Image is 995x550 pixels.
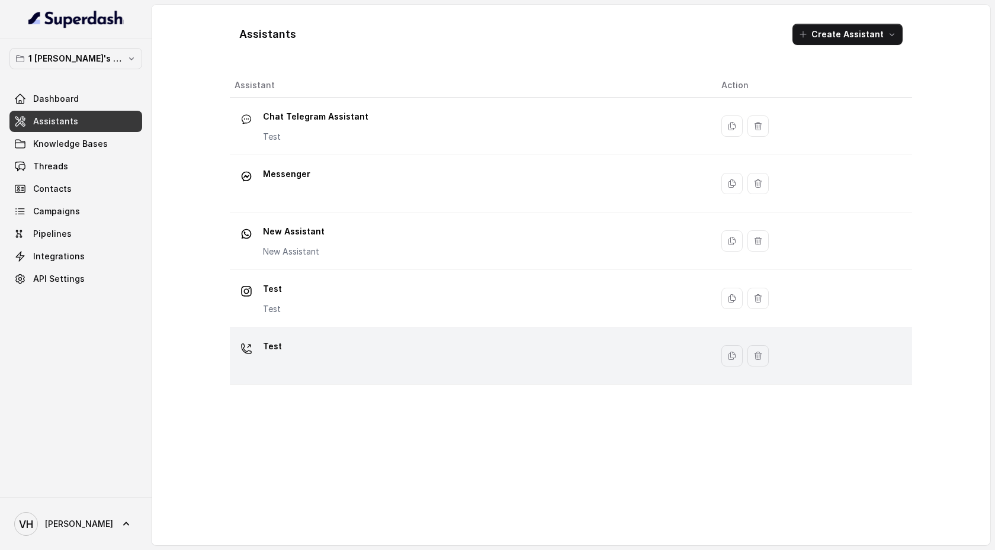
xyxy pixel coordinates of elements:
[19,518,33,530] text: VH
[263,337,282,356] p: Test
[33,250,85,262] span: Integrations
[9,178,142,200] a: Contacts
[9,48,142,69] button: 1 [PERSON_NAME]'s Workspace
[33,115,78,127] span: Assistants
[263,107,368,126] p: Chat Telegram Assistant
[33,205,80,217] span: Campaigns
[239,25,296,44] h1: Assistants
[9,156,142,177] a: Threads
[33,273,85,285] span: API Settings
[9,88,142,110] a: Dashboard
[9,268,142,290] a: API Settings
[33,183,72,195] span: Contacts
[230,73,712,98] th: Assistant
[33,93,79,105] span: Dashboard
[263,303,282,315] p: Test
[712,73,912,98] th: Action
[28,52,123,66] p: 1 [PERSON_NAME]'s Workspace
[263,222,325,241] p: New Assistant
[9,111,142,132] a: Assistants
[33,138,108,150] span: Knowledge Bases
[45,518,113,530] span: [PERSON_NAME]
[33,160,68,172] span: Threads
[28,9,124,28] img: light.svg
[263,246,325,258] p: New Assistant
[9,133,142,155] a: Knowledge Bases
[263,131,368,143] p: Test
[263,165,310,184] p: Messenger
[9,201,142,222] a: Campaigns
[263,279,282,298] p: Test
[792,24,903,45] button: Create Assistant
[9,246,142,267] a: Integrations
[9,223,142,245] a: Pipelines
[33,228,72,240] span: Pipelines
[9,507,142,541] a: [PERSON_NAME]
